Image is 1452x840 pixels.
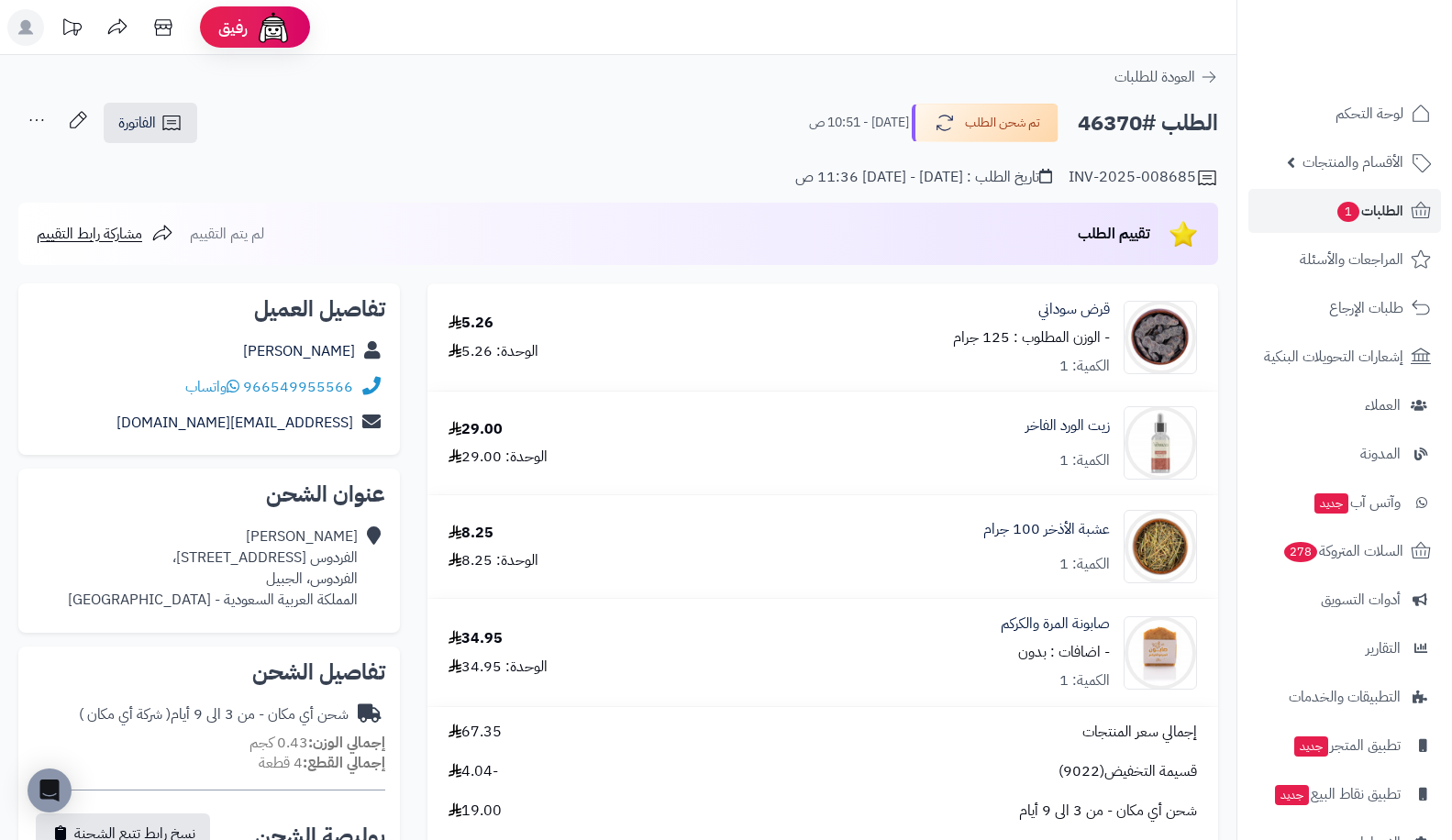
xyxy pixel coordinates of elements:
[449,761,498,782] span: -4.04
[1125,616,1196,690] img: 1735843653-Myrrh%20and%20Turmeric%20Soap%201-90x90.jpg
[116,412,353,434] a: [EMAIL_ADDRESS][DOMAIN_NAME]
[1248,578,1441,622] a: أدوات التسويق
[449,628,503,649] div: 34.95
[28,768,72,812] div: Open Intercom Messenger
[243,340,355,362] a: [PERSON_NAME]
[1248,626,1441,670] a: التقارير
[1059,554,1110,575] div: الكمية: 1
[1314,493,1348,514] span: جديد
[37,223,142,245] span: مشاركة رابط التقييم
[1329,295,1403,321] span: طلبات الإرجاع
[185,376,239,398] a: واتساب
[255,9,292,46] img: ai-face.png
[449,523,493,544] div: 8.25
[983,519,1110,540] a: عشبة الأذخر 100 جرام
[1284,542,1317,562] span: 278
[953,326,1110,348] small: - الوزن المطلوب : 125 جرام
[449,419,503,440] div: 29.00
[449,801,502,822] span: 19.00
[449,313,493,334] div: 5.26
[49,9,94,50] a: تحديثات المنصة
[1059,670,1110,691] div: الكمية: 1
[1018,641,1110,663] small: - اضافات : بدون
[104,103,197,143] a: الفاتورة
[1019,801,1197,822] span: شحن أي مكان - من 3 الى 9 أيام
[303,752,385,774] strong: إجمالي القطع:
[1001,613,1110,635] a: صابونة المرة والكركم
[79,704,349,725] div: شحن أي مكان - من 3 الى 9 أيام
[1336,198,1403,224] span: الطلبات
[1366,636,1401,661] span: التقارير
[1337,202,1359,222] span: 1
[1273,781,1401,807] span: تطبيق نقاط البيع
[1248,286,1441,330] a: طلبات الإرجاع
[308,732,385,754] strong: إجمالي الوزن:
[1125,510,1196,583] img: 1693553536-Camel%20Grass-90x90.jpg
[33,483,385,505] h2: عنوان الشحن
[449,447,548,468] div: الوحدة: 29.00
[1248,772,1441,816] a: تطبيق نقاط البيعجديد
[1282,538,1403,564] span: السلات المتروكة
[1336,101,1403,127] span: لوحة التحكم
[1114,66,1218,88] a: العودة للطلبات
[118,112,156,134] span: الفاتورة
[449,722,502,743] span: 67.35
[1248,529,1441,573] a: السلات المتروكة278
[1059,450,1110,471] div: الكمية: 1
[259,752,385,774] small: 4 قطعة
[795,167,1052,188] div: تاريخ الطلب : [DATE] - [DATE] 11:36 ص
[1248,432,1441,476] a: المدونة
[1069,167,1218,189] div: INV-2025-008685
[449,550,538,571] div: الوحدة: 8.25
[1125,301,1196,374] img: 1661779560-Nep%20Nep%20Pods-90x90.jpg
[1248,724,1441,768] a: تطبيق المتجرجديد
[1078,105,1218,142] h2: الطلب #46370
[1294,736,1328,757] span: جديد
[449,657,548,678] div: الوحدة: 34.95
[1059,356,1110,377] div: الكمية: 1
[37,223,173,245] a: مشاركة رابط التقييم
[1082,722,1197,743] span: إجمالي سعر المنتجات
[33,298,385,320] h2: تفاصيل العميل
[249,732,385,754] small: 0.43 كجم
[1078,223,1150,245] span: تقييم الطلب
[1321,587,1401,613] span: أدوات التسويق
[1059,761,1197,782] span: قسيمة التخفيض(9022)
[1289,684,1401,710] span: التطبيقات والخدمات
[1313,490,1401,515] span: وآتس آب
[809,114,909,132] small: [DATE] - 10:51 ص
[1114,66,1195,88] span: العودة للطلبات
[1248,92,1441,136] a: لوحة التحكم
[243,376,353,398] a: 966549955566
[449,341,538,362] div: الوحدة: 5.26
[1292,733,1401,758] span: تطبيق المتجر
[1248,675,1441,719] a: التطبيقات والخدمات
[190,223,264,245] span: لم يتم التقييم
[1300,247,1403,272] span: المراجعات والأسئلة
[1302,149,1403,175] span: الأقسام والمنتجات
[1248,238,1441,282] a: المراجعات والأسئلة
[1365,392,1401,418] span: العملاء
[1125,406,1196,480] img: 1690433571-Rose%20Oil%20-%20Web-90x90.jpg
[1025,415,1110,437] a: زيت الورد الفاخر
[1248,481,1441,525] a: وآتس آبجديد
[33,661,385,683] h2: تفاصيل الشحن
[79,703,171,725] span: ( شركة أي مكان )
[1248,189,1441,233] a: الطلبات1
[1264,344,1403,370] span: إشعارات التحويلات البنكية
[1360,441,1401,467] span: المدونة
[68,526,358,610] div: [PERSON_NAME] الفردوس [STREET_ADDRESS]، الفردوس، الجبيل المملكة العربية السعودية - [GEOGRAPHIC_DATA]
[1248,383,1441,427] a: العملاء
[912,104,1059,142] button: تم شحن الطلب
[1275,785,1309,805] span: جديد
[1248,335,1441,379] a: إشعارات التحويلات البنكية
[1038,299,1110,320] a: قرض سوداني
[218,17,248,39] span: رفيق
